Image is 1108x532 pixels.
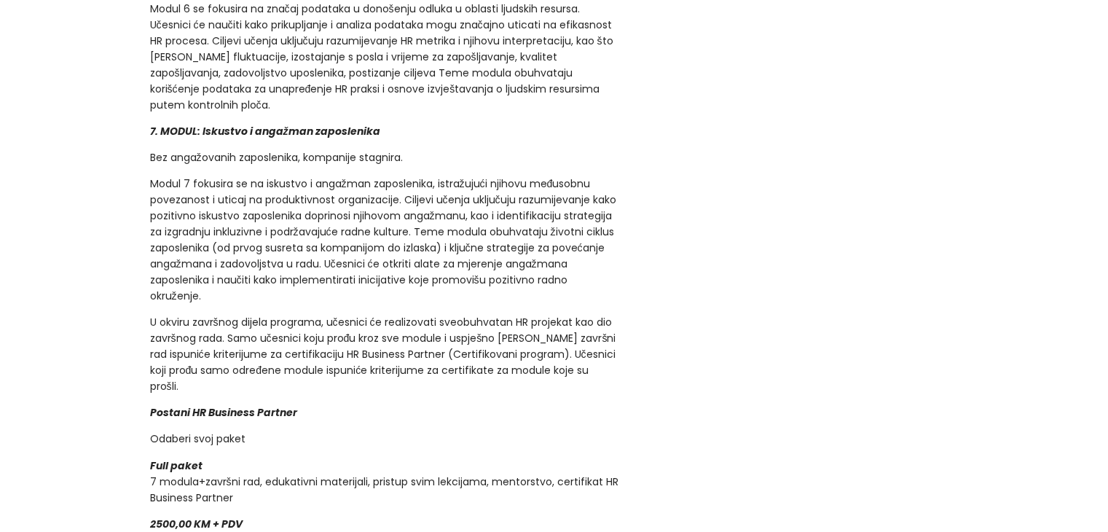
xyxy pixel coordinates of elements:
[150,176,619,304] p: Modul 7 fokusira se na iskustvo i angažman zaposlenika, istražujući njihovu međusobnu povezanost ...
[150,458,203,472] strong: Full paket
[150,405,297,420] strong: Postani HR Business Partner
[150,457,619,505] p: 7 modula+završni rad, edukativni materijali, pristup svim lekcijama, mentorstvo, certifikat HR Bu...
[150,1,619,113] p: Modul 6 se fokusira na značaj podataka u donošenju odluka u oblasti ljudskih resursa. Učesnici će...
[150,149,619,165] p: Bez angažovanih zaposlenika, kompanije stagnira.
[150,124,380,138] strong: 7. MODUL: Iskustvo i angažman zaposlenika
[150,431,619,447] p: Odaberi svoj paket
[150,516,243,531] strong: 2500,00 KM + PDV
[150,314,619,394] p: U okviru završnog dijela programa, učesnici će realizovati sveobuhvatan HR projekat kao dio završ...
